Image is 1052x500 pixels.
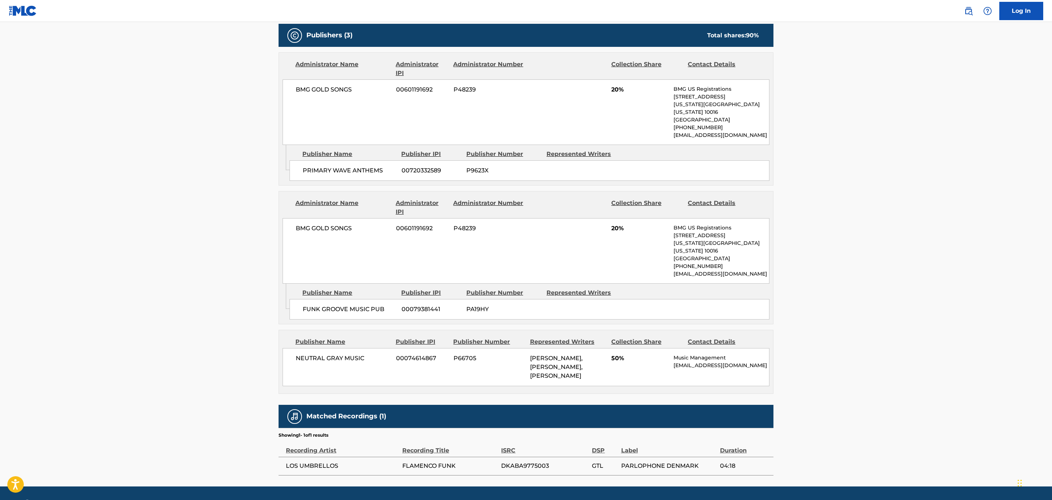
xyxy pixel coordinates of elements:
span: DKABA9775003 [501,462,588,470]
p: [PHONE_NUMBER] [674,262,769,270]
div: Represented Writers [546,150,621,158]
span: 20% [611,85,668,94]
span: LOS UMBRELLOS [286,462,399,470]
div: Administrator Name [295,199,390,216]
div: Administrator IPI [396,199,448,216]
span: 00601191692 [396,224,448,233]
div: Contact Details [688,337,759,346]
div: DSP [592,439,617,455]
span: P48239 [454,224,525,233]
p: [PHONE_NUMBER] [674,124,769,131]
div: Recording Title [402,439,497,455]
span: 20% [611,224,668,233]
div: Administrator Number [453,60,524,78]
div: Recording Artist [286,439,399,455]
span: 90 % [746,32,759,39]
div: Collection Share [611,60,682,78]
span: 50% [611,354,668,363]
div: Duration [720,439,770,455]
span: 00074614867 [396,354,448,363]
div: Help [980,4,995,18]
div: Collection Share [611,199,682,216]
div: Publisher Number [466,150,541,158]
span: 00720332589 [402,166,461,175]
p: [US_STATE][GEOGRAPHIC_DATA][US_STATE] 10016 [674,101,769,116]
div: Represented Writers [546,288,621,297]
span: P9623X [466,166,541,175]
p: [EMAIL_ADDRESS][DOMAIN_NAME] [674,131,769,139]
img: MLC Logo [9,5,37,16]
div: Administrator Number [453,199,524,216]
div: Publisher Name [302,288,396,297]
div: Contact Details [688,199,759,216]
div: Publisher IPI [401,288,461,297]
p: Music Management [674,354,769,362]
a: Log In [999,2,1043,20]
div: Publisher Name [302,150,396,158]
div: Total shares: [707,31,759,40]
div: Publisher IPI [396,337,448,346]
span: 04:18 [720,462,770,470]
a: Public Search [961,4,976,18]
img: Publishers [290,31,299,40]
div: Publisher Number [453,337,524,346]
div: Represented Writers [530,337,606,346]
div: Drag [1018,472,1022,494]
span: NEUTRAL GRAY MUSIC [296,354,391,363]
p: Showing 1 - 1 of 1 results [279,432,328,439]
span: P48239 [454,85,525,94]
span: BMG GOLD SONGS [296,224,391,233]
p: [US_STATE][GEOGRAPHIC_DATA][US_STATE] 10016 [674,239,769,255]
span: 00079381441 [402,305,461,314]
div: Collection Share [611,337,682,346]
p: [STREET_ADDRESS] [674,93,769,101]
span: [PERSON_NAME], [PERSON_NAME], [PERSON_NAME] [530,355,583,379]
p: [GEOGRAPHIC_DATA] [674,255,769,262]
img: help [983,7,992,15]
img: search [964,7,973,15]
div: Publisher Number [466,288,541,297]
div: Administrator IPI [396,60,448,78]
iframe: Chat Widget [1015,465,1052,500]
div: ISRC [501,439,588,455]
p: BMG US Registrations [674,224,769,232]
p: [GEOGRAPHIC_DATA] [674,116,769,124]
h5: Publishers (3) [306,31,352,40]
p: [EMAIL_ADDRESS][DOMAIN_NAME] [674,362,769,369]
span: PRIMARY WAVE ANTHEMS [303,166,396,175]
div: Label [621,439,716,455]
span: P66705 [454,354,525,363]
p: BMG US Registrations [674,85,769,93]
span: 00601191692 [396,85,448,94]
span: FLAMENCO FUNK [402,462,497,470]
span: BMG GOLD SONGS [296,85,391,94]
div: Contact Details [688,60,759,78]
img: Matched Recordings [290,412,299,421]
span: PARLOPHONE DENMARK [621,462,716,470]
p: [EMAIL_ADDRESS][DOMAIN_NAME] [674,270,769,278]
span: PA19HY [466,305,541,314]
h5: Matched Recordings (1) [306,412,386,421]
span: GTL [592,462,617,470]
div: Publisher IPI [401,150,461,158]
div: Administrator Name [295,60,390,78]
span: FUNK GROOVE MUSIC PUB [303,305,396,314]
p: [STREET_ADDRESS] [674,232,769,239]
div: Publisher Name [295,337,390,346]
